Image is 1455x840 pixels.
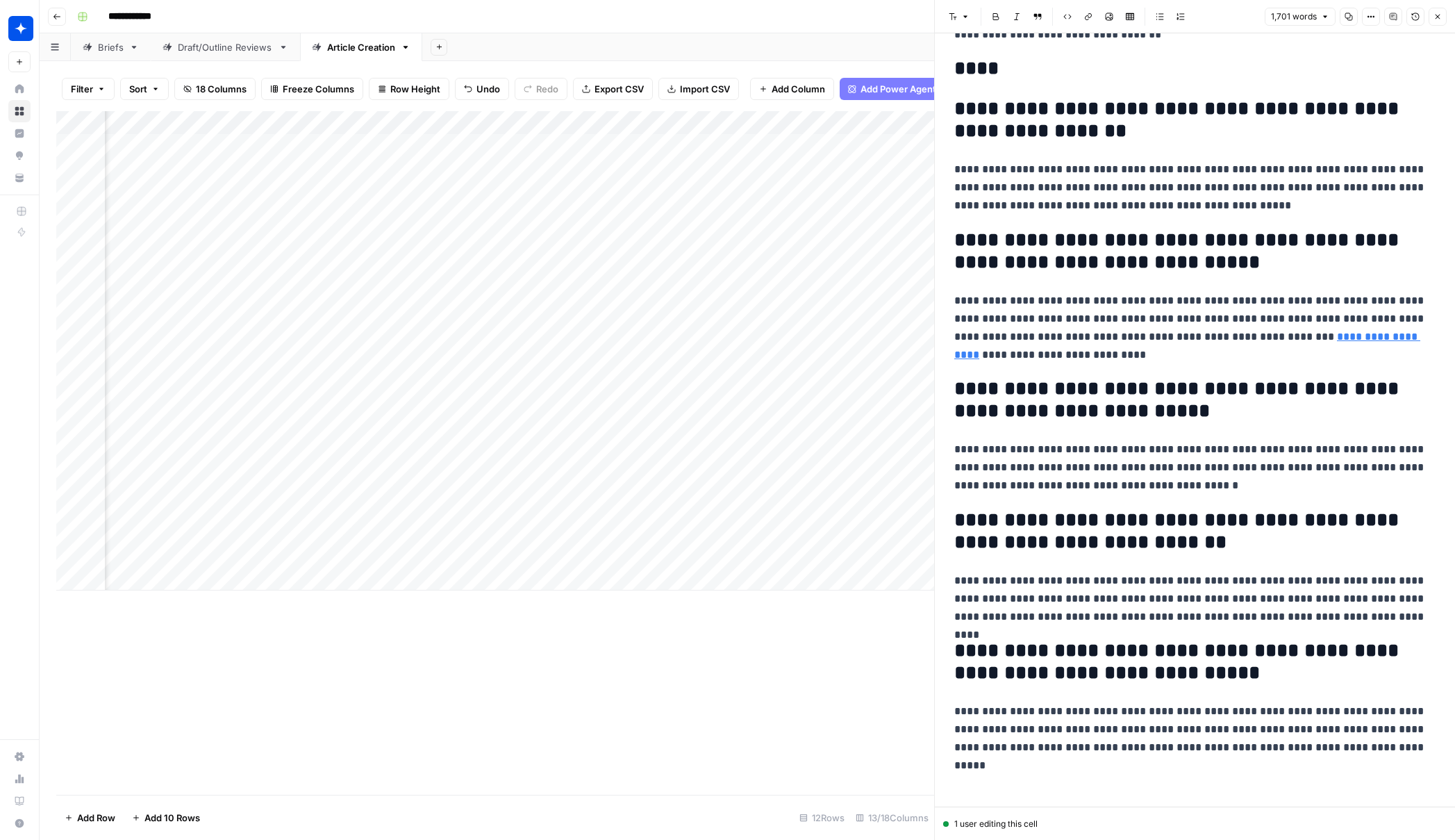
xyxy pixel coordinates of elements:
span: Row Height [390,82,440,96]
button: Redo [515,78,567,100]
a: Briefs [71,33,151,61]
button: Add Row [56,807,124,829]
button: Workspace: Wiz [8,11,31,46]
span: Freeze Columns [283,82,354,96]
button: Freeze Columns [261,78,363,100]
button: Filter [62,78,115,100]
button: Add Power Agent [840,78,945,100]
a: Article Creation [300,33,422,61]
div: Briefs [98,40,124,54]
div: 12 Rows [794,807,850,829]
button: 18 Columns [174,78,256,100]
img: Wiz Logo [8,16,33,41]
a: Draft/Outline Reviews [151,33,300,61]
a: Opportunities [8,145,31,167]
button: Add Column [750,78,834,100]
button: Sort [120,78,169,100]
span: Add Power Agent [860,82,936,96]
div: 13/18 Columns [850,807,934,829]
button: 1,701 words [1265,8,1336,26]
a: Usage [8,768,31,790]
span: 18 Columns [196,82,247,96]
button: Export CSV [573,78,653,100]
button: Help + Support [8,812,31,834]
a: Settings [8,746,31,768]
a: Your Data [8,167,31,189]
span: Undo [476,82,500,96]
span: Sort [129,82,147,96]
a: Learning Hub [8,790,31,812]
div: 1 user editing this cell [943,818,1447,830]
span: Add Row [77,811,115,825]
span: Redo [536,82,558,96]
a: Browse [8,100,31,122]
button: Import CSV [658,78,739,100]
a: Insights [8,122,31,145]
span: Import CSV [680,82,730,96]
span: Add 10 Rows [144,811,200,825]
span: Add Column [772,82,825,96]
a: Home [8,78,31,100]
button: Row Height [369,78,449,100]
span: Filter [71,82,93,96]
button: Add 10 Rows [124,807,208,829]
span: Export CSV [595,82,644,96]
div: Article Creation [327,40,395,54]
span: 1,701 words [1271,10,1317,23]
div: Draft/Outline Reviews [178,40,273,54]
button: Undo [455,78,509,100]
